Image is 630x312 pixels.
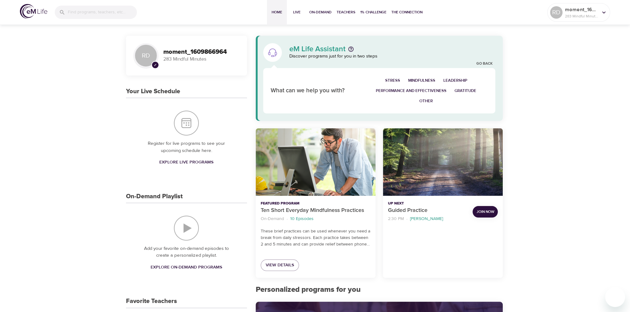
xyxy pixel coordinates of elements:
[419,98,433,105] span: Other
[450,86,480,96] button: Gratitude
[269,9,284,16] span: Home
[385,77,400,84] span: Stress
[565,13,598,19] p: 283 Mindful Minutes
[256,128,376,196] button: Ten Short Everyday Mindfulness Practices
[261,228,371,248] p: These brief practices can be used whenever you need a break from daily stressors. Each practice t...
[159,158,213,166] span: Explore Live Programs
[174,216,199,241] img: On-Demand Playlist
[126,88,180,95] h3: Your Live Schedule
[408,77,435,84] span: Mindfulness
[261,201,371,206] p: Featured Program
[360,9,386,16] span: 1% Challenge
[391,9,422,16] span: The Connection
[289,9,304,16] span: Live
[473,206,498,218] button: Join Now
[126,298,177,305] h3: Favorite Teachers
[138,245,235,259] p: Add your favorite on-demand episodes to create a personalized playlist.
[157,157,216,168] a: Explore Live Programs
[309,9,332,16] span: On-Demand
[163,48,240,56] h3: moment_1609866964
[372,86,450,96] button: Performance and Effectiveness
[266,261,294,269] span: View Details
[261,206,371,215] p: Ten Short Everyday Mindfulness Practices
[476,209,494,215] span: Join Now
[388,206,468,215] p: Guided Practice
[287,215,288,223] li: ·
[605,287,625,307] iframe: Button to launch messaging window
[20,4,47,19] img: logo
[163,56,240,63] p: 283 Mindful Minutes
[565,6,598,13] p: moment_1609866964
[138,140,235,154] p: Register for live programs to see your upcoming schedule here.
[289,45,346,53] p: eM Life Assistant
[290,216,314,222] p: 10 Episodes
[256,285,503,294] h2: Personalized programs for you
[68,6,137,19] input: Find programs, teachers, etc...
[268,48,278,57] img: eM Life Assistant
[126,193,183,200] h3: On-Demand Playlist
[388,201,468,206] p: Up Next
[443,77,467,84] span: Leadership
[406,215,408,223] li: ·
[415,96,437,106] button: Other
[455,87,476,94] span: Gratitude
[148,262,225,273] a: Explore On-Demand Programs
[383,128,503,196] button: Guided Practice
[550,6,562,19] div: RD
[271,86,357,95] p: What can we help you with?
[133,43,158,68] div: RD
[261,215,371,223] nav: breadcrumb
[404,76,439,86] button: Mindfulness
[381,76,404,86] button: Stress
[388,215,468,223] nav: breadcrumb
[261,259,299,271] a: View Details
[174,111,199,135] img: Your Live Schedule
[261,216,284,222] p: On-Demand
[410,216,443,222] p: [PERSON_NAME]
[476,61,492,67] a: Go Back
[388,216,404,222] p: 2:30 PM
[289,53,496,60] p: Discover programs just for you in two steps
[376,87,446,94] span: Performance and Effectiveness
[337,9,355,16] span: Teachers
[151,264,222,271] span: Explore On-Demand Programs
[439,76,471,86] button: Leadership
